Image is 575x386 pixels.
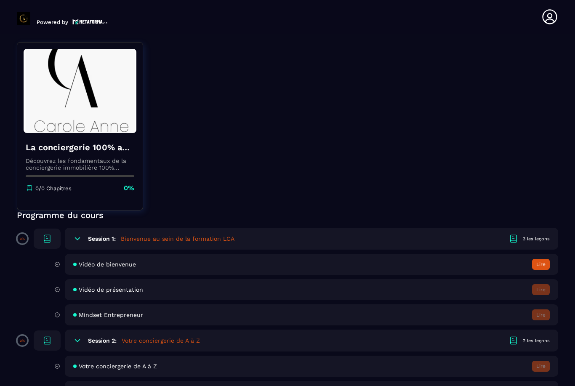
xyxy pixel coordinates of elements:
[122,336,200,345] h5: Votre conciergerie de A à Z
[523,338,550,344] div: 2 les leçons
[24,49,136,133] img: banner
[79,261,136,268] span: Vidéo de bienvenue
[121,234,234,243] h5: Bienvenue au sein de la formation LCA
[17,12,30,25] img: logo-branding
[88,337,117,344] h6: Session 2:
[17,209,558,221] p: Programme du cours
[124,184,134,193] p: 0%
[37,19,68,25] p: Powered by
[20,237,25,241] p: 0%
[72,18,108,25] img: logo
[532,259,550,270] button: Lire
[532,309,550,320] button: Lire
[88,235,116,242] h6: Session 1:
[26,141,134,153] h4: La conciergerie 100% automatisée
[79,286,143,293] span: Vidéo de présentation
[35,185,72,192] p: 0/0 Chapitres
[79,363,157,370] span: Votre conciergerie de A à Z
[532,361,550,372] button: Lire
[79,311,143,318] span: Mindset Entrepreneur
[20,339,25,343] p: 0%
[523,236,550,242] div: 3 les leçons
[26,157,134,171] p: Découvrez les fondamentaux de la conciergerie immobilière 100% automatisée. Cette formation est c...
[532,284,550,295] button: Lire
